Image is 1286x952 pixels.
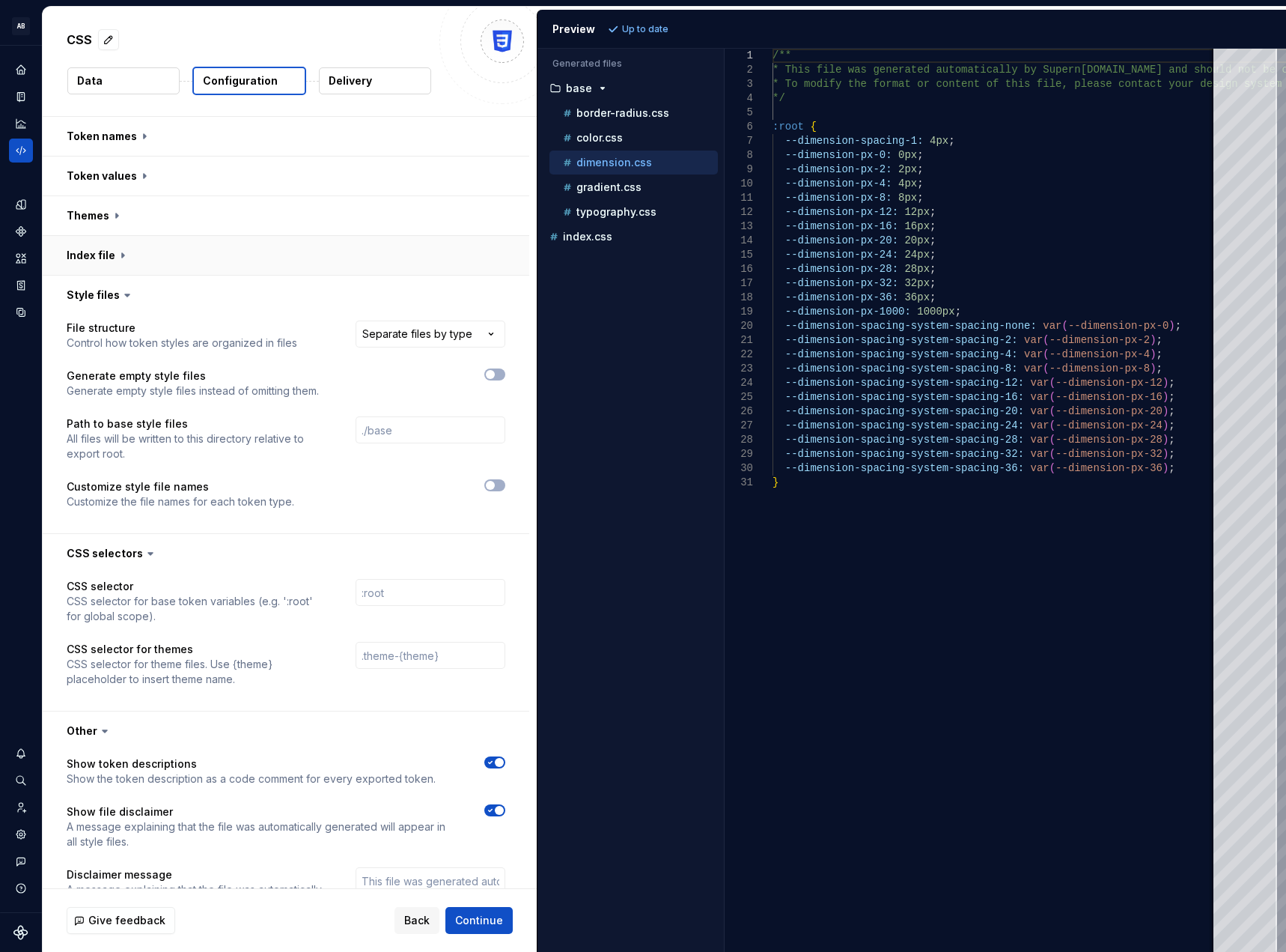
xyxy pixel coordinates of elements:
[13,925,28,940] svg: Supernova Logo
[9,300,33,324] a: Data sources
[9,849,33,873] button: Contact support
[356,579,505,606] input: :root
[394,907,439,934] button: Back
[785,291,898,303] span: --dimension-px-36:
[1062,320,1068,332] span: (
[67,804,457,819] p: Show file disclaimer
[1049,334,1150,346] span: --dimension-px-2
[785,149,892,161] span: --dimension-px-0:
[725,134,753,148] div: 7
[1030,462,1049,474] span: var
[725,91,753,106] div: 4
[772,121,804,133] span: :root
[785,306,911,318] span: --dimension-px-1000:
[1024,363,1043,375] span: var
[1150,363,1156,375] span: )
[772,64,1081,76] span: * This file was generated automatically by Supern
[9,85,33,109] div: Documentation
[917,178,923,190] span: ;
[1055,448,1162,460] span: --dimension-px-32
[725,262,753,276] div: 16
[917,306,954,318] span: 1000px
[1043,348,1049,360] span: (
[904,206,930,218] span: 12px
[543,228,718,245] button: index.css
[904,234,930,246] span: 20px
[455,913,503,928] span: Continue
[898,149,917,161] span: 0px
[9,58,33,82] div: Home
[67,642,329,657] p: CSS selector for themes
[1030,419,1049,431] span: var
[67,907,175,934] button: Give feedback
[67,657,329,687] p: CSS selector for theme files. Use {theme} placeholder to insert theme name.
[725,248,753,262] div: 15
[1168,405,1174,417] span: ;
[9,795,33,819] a: Invite team
[1168,462,1174,474] span: ;
[904,263,930,275] span: 28px
[1162,448,1168,460] span: )
[725,77,753,91] div: 3
[552,22,595,37] div: Preview
[9,112,33,136] div: Analytics
[1049,419,1055,431] span: (
[930,291,936,303] span: ;
[1043,320,1061,332] span: var
[725,461,753,476] div: 30
[785,220,898,232] span: --dimension-px-16:
[930,249,936,261] span: ;
[725,348,753,362] div: 22
[1043,334,1049,346] span: (
[576,157,652,169] p: dimension.css
[9,192,33,216] a: Design tokens
[785,462,1024,474] span: --dimension-spacing-system-spacing-36:
[1049,405,1055,417] span: (
[67,819,457,849] p: A message explaining that the file was automatically generated will appear in all style files.
[1049,377,1055,389] span: (
[1055,434,1162,446] span: --dimension-px-28
[1175,320,1181,332] span: ;
[576,206,656,218] p: typography.css
[785,263,898,275] span: --dimension-px-28:
[1168,448,1174,460] span: ;
[9,246,33,270] div: Assets
[1168,419,1174,431] span: ;
[12,17,30,35] div: AB
[785,163,892,175] span: --dimension-px-2:
[67,771,436,786] p: Show the token description as a code comment for every exported token.
[930,220,936,232] span: ;
[1049,448,1055,460] span: (
[9,139,33,163] div: Code automation
[67,882,329,912] p: A message explaining that the file was automatically generated will appear in all style files.
[898,163,917,175] span: 2px
[9,273,33,297] a: Storybook stories
[404,913,430,928] span: Back
[772,476,778,488] span: }
[622,23,668,35] p: Up to date
[810,121,816,133] span: {
[725,219,753,234] div: 13
[725,205,753,219] div: 12
[576,181,642,193] p: gradient.css
[88,913,165,928] span: Give feedback
[1068,320,1168,332] span: --dimension-px-0
[1168,391,1174,403] span: ;
[725,362,753,376] div: 23
[948,135,954,147] span: ;
[549,105,718,121] button: border-radius.css
[725,291,753,305] div: 18
[725,163,753,177] div: 9
[1049,434,1055,446] span: (
[9,768,33,792] button: Search ⌘K
[9,742,33,765] div: Notifications
[930,277,936,289] span: ;
[445,907,513,934] button: Continue
[67,479,294,494] p: Customize style file names
[566,82,592,94] p: base
[1150,334,1156,346] span: )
